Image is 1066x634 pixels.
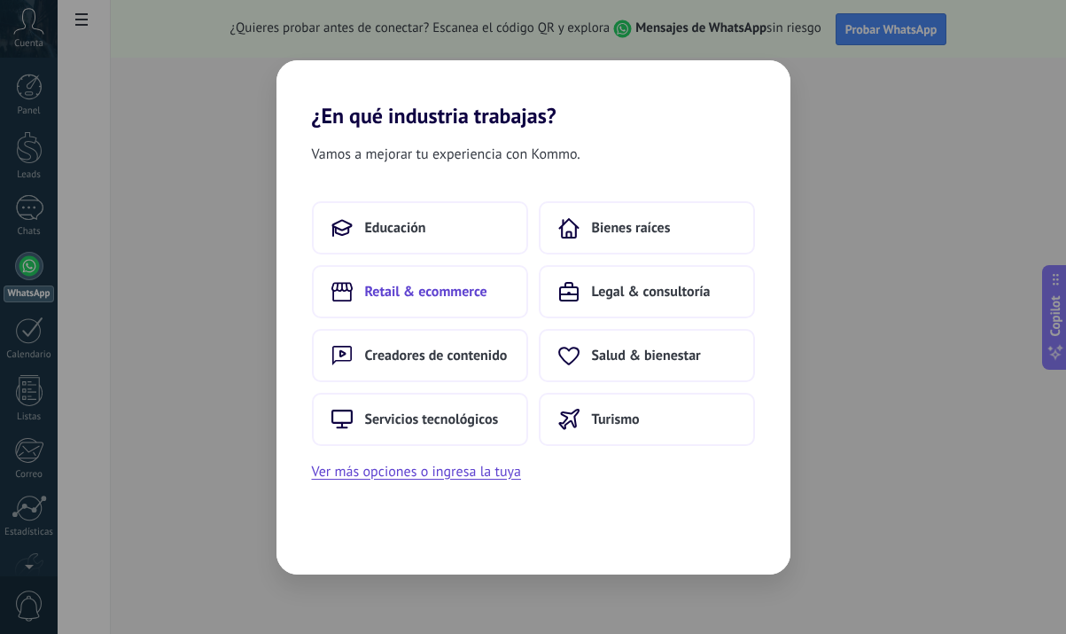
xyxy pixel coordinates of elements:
button: Salud & bienestar [539,329,755,382]
span: Retail & ecommerce [365,283,487,301]
button: Bienes raíces [539,201,755,254]
button: Servicios tecnológicos [312,393,528,446]
button: Ver más opciones o ingresa la tuya [312,460,521,483]
span: Educación [365,219,426,237]
span: Bienes raíces [592,219,671,237]
span: Legal & consultoría [592,283,711,301]
button: Creadores de contenido [312,329,528,382]
span: Servicios tecnológicos [365,411,499,428]
button: Retail & ecommerce [312,265,528,318]
button: Legal & consultoría [539,265,755,318]
button: Educación [312,201,528,254]
span: Turismo [592,411,640,428]
button: Turismo [539,393,755,446]
span: Vamos a mejorar tu experiencia con Kommo. [312,143,580,166]
span: Creadores de contenido [365,347,508,364]
h2: ¿En qué industria trabajas? [276,60,790,129]
span: Salud & bienestar [592,347,701,364]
